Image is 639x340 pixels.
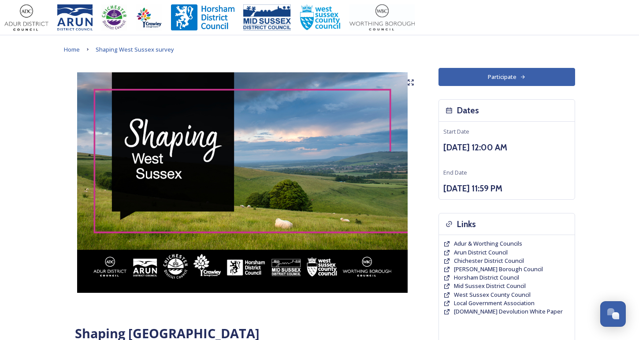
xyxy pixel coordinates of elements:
img: 150ppimsdc%20logo%20blue.png [243,4,291,31]
h3: Dates [457,104,479,117]
span: Shaping West Sussex survey [96,45,174,53]
img: Horsham%20DC%20Logo.jpg [171,4,234,31]
img: WSCCPos-Spot-25mm.jpg [300,4,341,31]
a: Adur & Worthing Councils [454,239,522,248]
a: Local Government Association [454,299,535,307]
img: Worthing_Adur%20%281%29.jpg [349,4,415,31]
a: Arun District Council [454,248,508,257]
a: West Sussex County Council [454,291,531,299]
a: Mid Sussex District Council [454,282,526,290]
span: Adur & Worthing Councils [454,239,522,247]
span: Home [64,45,80,53]
a: [DOMAIN_NAME] Devolution White Paper [454,307,563,316]
span: End Date [443,168,467,176]
span: West Sussex County Council [454,291,531,299]
button: Open Chat [600,301,626,327]
a: Shaping West Sussex survey [96,44,174,55]
span: Mid Sussex District Council [454,282,526,290]
span: Chichester District Council [454,257,524,265]
img: Adur%20logo%20%281%29.jpeg [4,4,48,31]
a: Chichester District Council [454,257,524,265]
a: Home [64,44,80,55]
a: [PERSON_NAME] Borough Council [454,265,543,273]
h3: [DATE] 11:59 PM [443,182,570,195]
h3: [DATE] 12:00 AM [443,141,570,154]
img: CDC%20Logo%20-%20you%20may%20have%20a%20better%20version.jpg [101,4,127,31]
h3: Links [457,218,476,231]
img: Crawley%20BC%20logo.jpg [136,4,162,31]
span: Horsham District Council [454,273,519,281]
button: Participate [438,68,575,86]
a: Horsham District Council [454,273,519,282]
img: Arun%20District%20Council%20logo%20blue%20CMYK.jpg [57,4,93,31]
span: Start Date [443,127,469,135]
